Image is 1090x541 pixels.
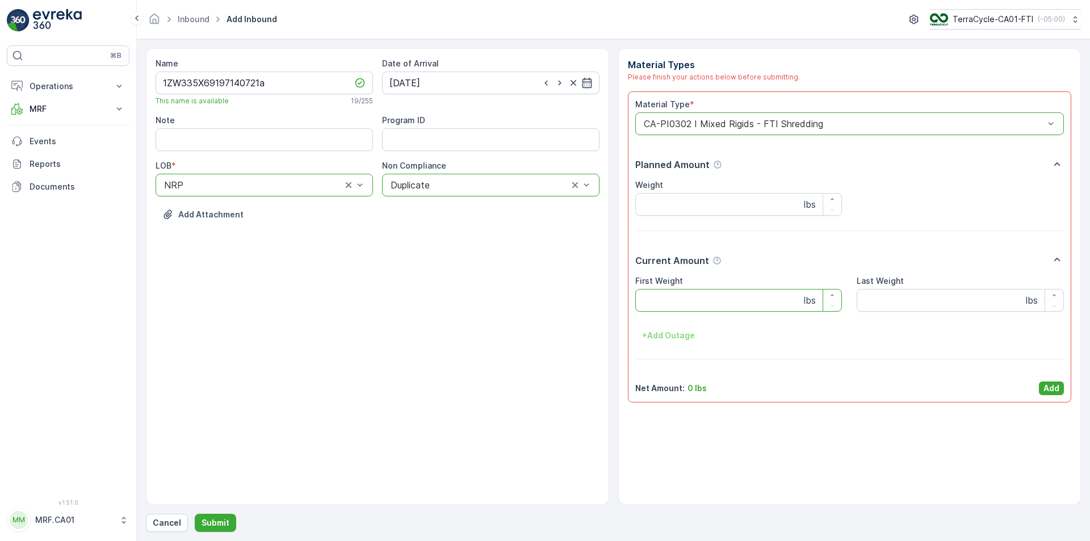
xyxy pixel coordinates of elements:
[687,383,707,394] p: 0 lbs
[7,9,30,32] img: logo
[628,58,1072,72] p: Material Types
[195,514,236,532] button: Submit
[7,499,129,506] span: v 1.51.0
[628,72,1072,82] div: Please finish your actions below before submitting.
[635,180,663,190] label: Weight
[804,198,816,211] p: lbs
[30,181,125,192] p: Documents
[7,130,129,153] a: Events
[857,276,904,286] label: Last Weight
[382,72,599,94] input: dd/mm/yyyy
[804,293,816,307] p: lbs
[930,9,1081,30] button: TerraCycle-CA01-FTI(-05:00)
[30,103,107,115] p: MRF
[1039,381,1064,395] button: Add
[178,14,209,24] a: Inbound
[156,161,171,170] label: LOB
[635,383,685,394] p: Net Amount :
[642,330,695,341] p: + Add Outage
[110,51,121,60] p: ⌘B
[224,14,279,25] span: Add Inbound
[146,514,188,532] button: Cancel
[156,58,178,68] label: Name
[635,254,709,267] p: Current Amount
[713,160,722,169] div: Help Tooltip Icon
[953,14,1033,25] p: TerraCycle-CA01-FTI
[35,514,114,526] p: MRF.CA01
[30,158,125,170] p: Reports
[33,9,82,32] img: logo_light-DOdMpM7g.png
[156,115,175,125] label: Note
[712,256,722,265] div: Help Tooltip Icon
[7,508,129,532] button: MMMRF.CA01
[7,153,129,175] a: Reports
[635,158,710,171] p: Planned Amount
[635,99,690,109] label: Material Type
[635,276,683,286] label: First Weight
[930,13,948,26] img: TC_BVHiTW6.png
[7,175,129,198] a: Documents
[382,115,425,125] label: Program ID
[1038,15,1065,24] p: ( -05:00 )
[7,75,129,98] button: Operations
[351,97,373,106] p: 19 / 255
[178,209,244,220] p: Add Attachment
[7,98,129,120] button: MRF
[382,58,439,68] label: Date of Arrival
[30,136,125,147] p: Events
[1026,293,1038,307] p: lbs
[148,17,161,27] a: Homepage
[156,97,229,106] span: This name is available
[156,206,250,224] button: Upload File
[1043,383,1059,394] p: Add
[10,511,28,529] div: MM
[153,517,181,529] p: Cancel
[635,326,702,345] button: +Add Outage
[30,81,107,92] p: Operations
[202,517,229,529] p: Submit
[382,161,446,170] label: Non Compliance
